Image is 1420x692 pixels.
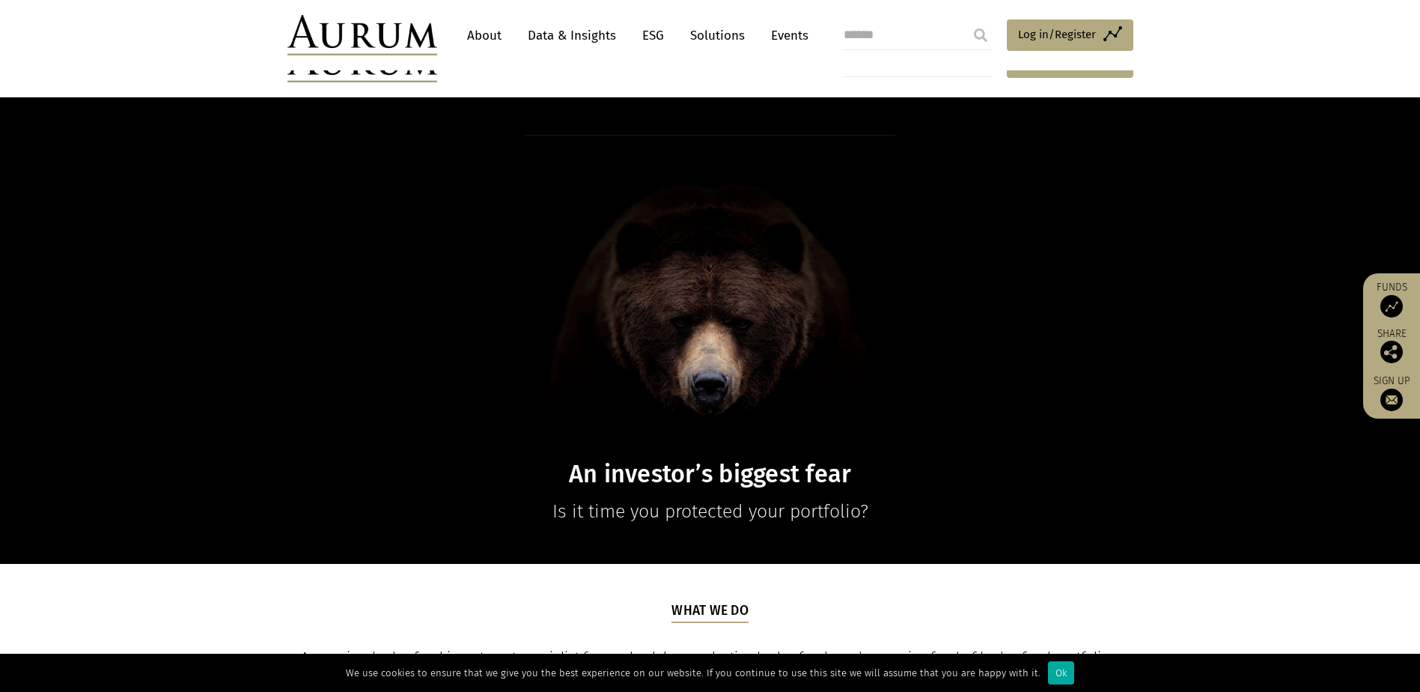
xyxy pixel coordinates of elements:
a: Events [764,22,808,49]
h1: An investor’s biggest fear [421,460,999,489]
img: Access Funds [1380,295,1403,318]
div: Share [1371,329,1413,363]
a: Log in/Register [1007,19,1133,51]
span: Aurum is a hedge fund investment specialist focused solely on selecting hedge funds and managing ... [301,649,1119,688]
a: About [460,22,509,49]
a: Solutions [683,22,752,49]
img: Share this post [1380,341,1403,363]
img: Sign up to our newsletter [1380,389,1403,411]
p: Is it time you protected your portfolio? [421,497,999,526]
h5: What we do [671,601,749,622]
span: Log in/Register [1018,25,1096,43]
a: Sign up [1371,374,1413,411]
div: Ok [1048,661,1074,685]
img: Aurum [287,15,437,55]
a: ESG [635,22,671,49]
a: Funds [1371,281,1413,318]
a: Data & Insights [520,22,624,49]
input: Submit [966,20,996,50]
